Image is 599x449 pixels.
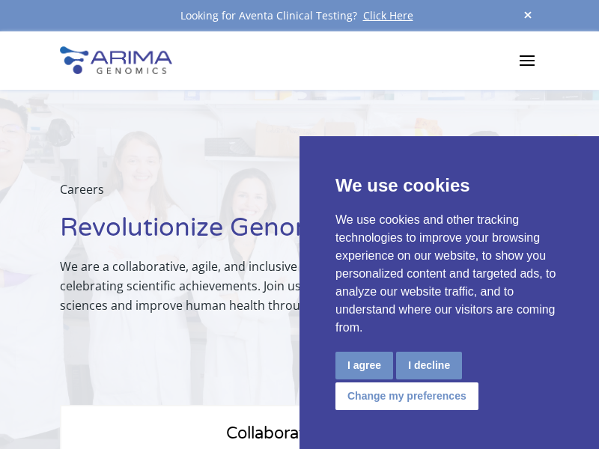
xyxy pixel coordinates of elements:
span: Collaborative Team [226,424,373,443]
div: Looking for Aventa Clinical Testing? [60,6,539,25]
button: I decline [396,352,462,379]
img: Arima-Genomics-logo [60,46,172,74]
button: I agree [335,352,393,379]
p: We use cookies [335,172,563,199]
p: We are a collaborative, agile, and inclusive team that thrives on learning and celebrating scient... [60,257,539,315]
a: Click Here [357,8,419,22]
h1: Revolutionize Genomics with Us [60,211,539,257]
p: We use cookies and other tracking technologies to improve your browsing experience on our website... [335,211,563,337]
button: Change my preferences [335,382,478,410]
p: Careers [60,180,539,211]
